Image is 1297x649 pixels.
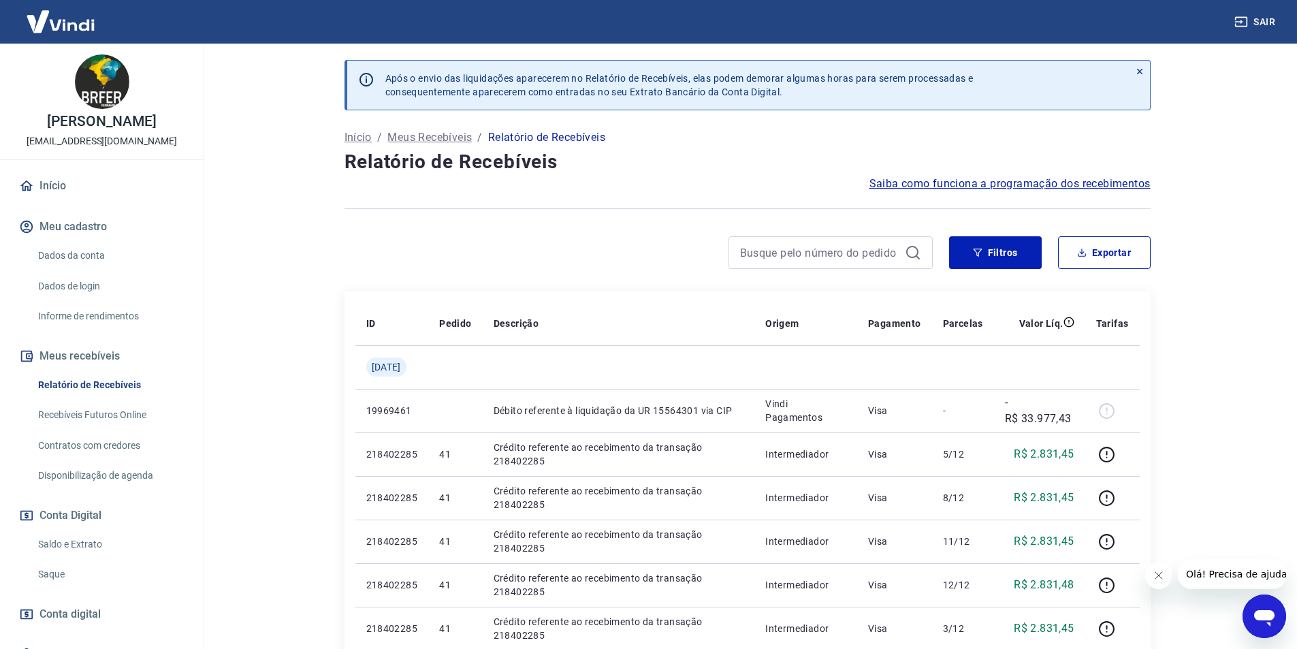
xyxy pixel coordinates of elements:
p: Visa [868,447,921,461]
p: Relatório de Recebíveis [488,129,605,146]
p: Crédito referente ao recebimento da transação 218402285 [494,528,744,555]
p: R$ 2.831,48 [1014,577,1074,593]
span: [DATE] [372,360,401,374]
p: Pagamento [868,317,921,330]
p: Vindi Pagamentos [765,397,846,424]
p: Intermediador [765,578,846,592]
p: Descrição [494,317,539,330]
p: Tarifas [1096,317,1129,330]
p: Intermediador [765,491,846,505]
p: ID [366,317,376,330]
a: Disponibilização de agenda [33,462,187,490]
p: 3/12 [943,622,983,635]
p: Crédito referente ao recebimento da transação 218402285 [494,441,744,468]
p: -R$ 33.977,43 [1005,394,1074,427]
p: Intermediador [765,535,846,548]
p: 218402285 [366,447,418,461]
p: Pedido [439,317,471,330]
p: Parcelas [943,317,983,330]
p: R$ 2.831,45 [1014,490,1074,506]
p: [PERSON_NAME] [47,114,156,129]
a: Informe de rendimentos [33,302,187,330]
p: 12/12 [943,578,983,592]
a: Contratos com credores [33,432,187,460]
p: Crédito referente ao recebimento da transação 218402285 [494,615,744,642]
p: 41 [439,535,471,548]
a: Conta digital [16,599,187,629]
p: Origem [765,317,799,330]
a: Recebíveis Futuros Online [33,401,187,429]
button: Filtros [949,236,1042,269]
p: Débito referente à liquidação da UR 15564301 via CIP [494,404,744,417]
p: Crédito referente ao recebimento da transação 218402285 [494,571,744,599]
button: Exportar [1058,236,1151,269]
p: 41 [439,491,471,505]
button: Sair [1232,10,1281,35]
iframe: Fechar mensagem [1145,562,1172,589]
p: 218402285 [366,578,418,592]
a: Dados da conta [33,242,187,270]
a: Início [16,171,187,201]
p: Visa [868,578,921,592]
a: Saldo e Extrato [33,531,187,558]
p: Visa [868,404,921,417]
p: 41 [439,447,471,461]
p: / [377,129,382,146]
p: Intermediador [765,447,846,461]
p: 41 [439,578,471,592]
iframe: Mensagem da empresa [1178,559,1286,589]
a: Meus Recebíveis [387,129,472,146]
p: 8/12 [943,491,983,505]
p: 218402285 [366,622,418,635]
p: R$ 2.831,45 [1014,533,1074,550]
a: Dados de login [33,272,187,300]
button: Meu cadastro [16,212,187,242]
p: Após o envio das liquidações aparecerem no Relatório de Recebíveis, elas podem demorar algumas ho... [385,72,974,99]
h4: Relatório de Recebíveis [345,148,1151,176]
p: 41 [439,622,471,635]
p: Visa [868,535,921,548]
a: Saque [33,560,187,588]
p: R$ 2.831,45 [1014,446,1074,462]
img: Vindi [16,1,105,42]
p: - [943,404,983,417]
img: 187bd7cd-1780-4a1f-9dd5-9c9c46a0195a.jpeg [75,54,129,109]
p: Valor Líq. [1019,317,1063,330]
p: 11/12 [943,535,983,548]
span: Conta digital [39,605,101,624]
button: Conta Digital [16,501,187,531]
input: Busque pelo número do pedido [740,242,899,263]
p: Crédito referente ao recebimento da transação 218402285 [494,484,744,511]
p: R$ 2.831,45 [1014,620,1074,637]
a: Saiba como funciona a programação dos recebimentos [869,176,1151,192]
p: Visa [868,622,921,635]
p: 19969461 [366,404,418,417]
p: 218402285 [366,535,418,548]
p: / [477,129,482,146]
p: 218402285 [366,491,418,505]
p: Visa [868,491,921,505]
p: [EMAIL_ADDRESS][DOMAIN_NAME] [27,134,177,148]
p: 5/12 [943,447,983,461]
p: Intermediador [765,622,846,635]
span: Olá! Precisa de ajuda? [8,10,114,20]
button: Meus recebíveis [16,341,187,371]
a: Início [345,129,372,146]
iframe: Botão para abrir a janela de mensagens [1243,595,1286,638]
a: Relatório de Recebíveis [33,371,187,399]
